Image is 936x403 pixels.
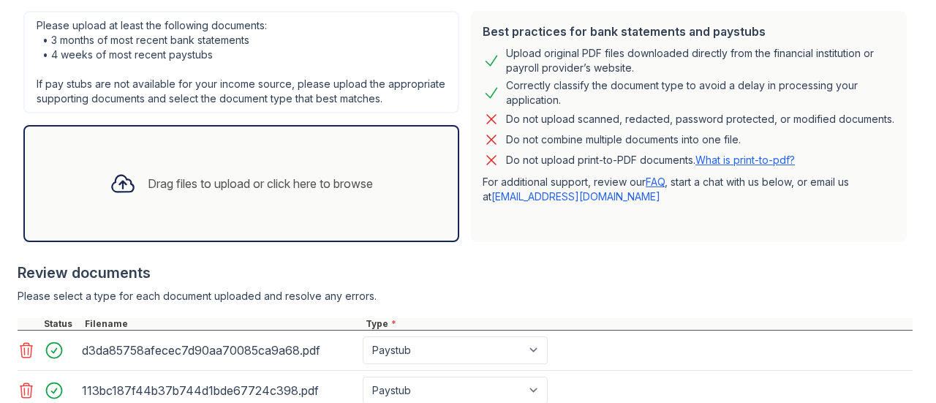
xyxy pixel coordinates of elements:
p: For additional support, review our , start a chat with us below, or email us at [483,175,895,204]
div: Upload original PDF files downloaded directly from the financial institution or payroll provider’... [506,46,895,75]
div: Filename [82,318,363,330]
div: d3da85758afecec7d90aa70085ca9a68.pdf [82,339,357,362]
p: Do not upload print-to-PDF documents. [506,153,795,167]
div: Do not combine multiple documents into one file. [506,131,741,148]
div: Best practices for bank statements and paystubs [483,23,895,40]
div: Please upload at least the following documents: • 3 months of most recent bank statements • 4 wee... [23,11,459,113]
div: Please select a type for each document uploaded and resolve any errors. [18,289,913,304]
div: Review documents [18,263,913,283]
a: FAQ [646,176,665,188]
div: 113bc187f44b37b744d1bde67724c398.pdf [82,379,357,402]
div: Drag files to upload or click here to browse [148,175,373,192]
div: Status [41,318,82,330]
div: Do not upload scanned, redacted, password protected, or modified documents. [506,110,894,128]
a: What is print-to-pdf? [695,154,795,166]
div: Correctly classify the document type to avoid a delay in processing your application. [506,78,895,108]
div: Type [363,318,913,330]
a: [EMAIL_ADDRESS][DOMAIN_NAME] [491,190,660,203]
